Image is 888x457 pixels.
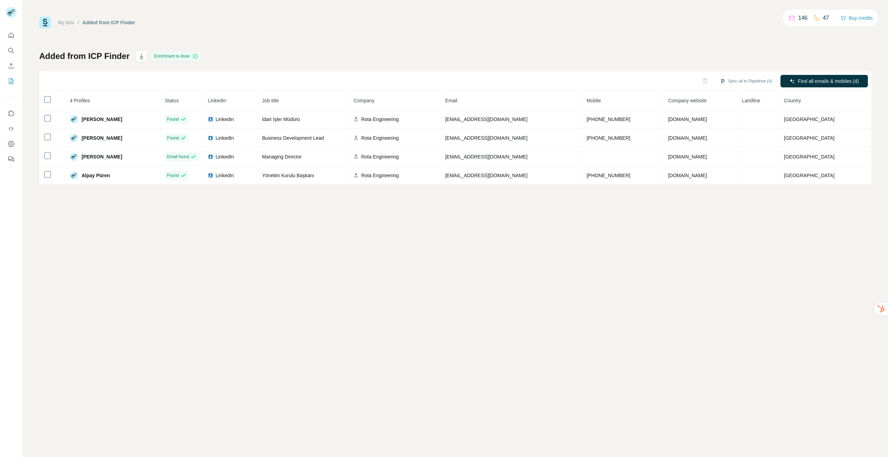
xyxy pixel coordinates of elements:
[715,76,777,86] button: Sync all to Pipedrive (4)
[668,135,707,141] span: [DOMAIN_NAME]
[83,19,135,26] div: Added from ICP Finder
[668,117,707,122] span: [DOMAIN_NAME]
[6,75,17,87] button: My lists
[445,154,527,159] span: [EMAIL_ADDRESS][DOMAIN_NAME]
[39,17,51,28] img: Surfe Logo
[167,116,179,122] span: Found
[798,14,808,22] p: 146
[587,98,601,103] span: Mobile
[70,153,78,161] img: Avatar
[742,98,760,103] span: Landline
[353,154,359,159] img: company-logo
[784,117,835,122] span: [GEOGRAPHIC_DATA]
[208,98,226,103] span: LinkedIn
[165,98,179,103] span: Status
[445,135,527,141] span: [EMAIL_ADDRESS][DOMAIN_NAME]
[262,173,314,178] span: Yönetim Kurulu Başkanı
[668,173,707,178] span: [DOMAIN_NAME]
[840,13,873,23] button: Buy credits
[6,44,17,57] button: Search
[70,134,78,142] img: Avatar
[6,107,17,120] button: Use Surfe on LinkedIn
[215,172,234,179] span: LinkedIn
[82,135,122,141] span: [PERSON_NAME]
[784,98,801,103] span: Country
[167,154,189,160] span: Email found
[208,117,213,122] img: LinkedIn logo
[361,135,399,141] span: Rota Engineering
[82,172,110,179] span: Alpay Püren
[167,172,179,179] span: Found
[78,19,79,26] li: /
[353,135,359,141] img: company-logo
[262,117,300,122] span: İdari İşler Müdürü
[82,153,122,160] span: [PERSON_NAME]
[361,172,399,179] span: Rota Engineering
[445,98,457,103] span: Email
[215,153,234,160] span: LinkedIn
[587,135,630,141] span: [PHONE_NUMBER]
[70,115,78,123] img: Avatar
[6,138,17,150] button: Dashboard
[6,29,17,42] button: Quick start
[784,154,835,159] span: [GEOGRAPHIC_DATA]
[6,153,17,165] button: Feedback
[587,173,630,178] span: [PHONE_NUMBER]
[262,154,301,159] span: Managing Director
[6,60,17,72] button: Enrich CSV
[668,154,707,159] span: [DOMAIN_NAME]
[784,173,835,178] span: [GEOGRAPHIC_DATA]
[262,98,279,103] span: Job title
[445,173,527,178] span: [EMAIL_ADDRESS][DOMAIN_NAME]
[215,135,234,141] span: LinkedIn
[780,75,868,87] button: Find all emails & mobiles (4)
[208,154,213,159] img: LinkedIn logo
[70,98,90,103] span: 4 Profiles
[353,117,359,122] img: company-logo
[262,135,324,141] span: Business Development Lead
[587,117,630,122] span: [PHONE_NUMBER]
[823,14,829,22] p: 47
[58,20,74,25] a: My lists
[353,173,359,178] img: company-logo
[167,135,179,141] span: Found
[798,78,859,85] span: Find all emails & mobiles (4)
[784,135,835,141] span: [GEOGRAPHIC_DATA]
[82,116,122,123] span: [PERSON_NAME]
[6,122,17,135] button: Use Surfe API
[361,153,399,160] span: Rota Engineering
[445,117,527,122] span: [EMAIL_ADDRESS][DOMAIN_NAME]
[353,98,374,103] span: Company
[208,135,213,141] img: LinkedIn logo
[208,173,213,178] img: LinkedIn logo
[70,171,78,180] img: Avatar
[39,51,130,62] h1: Added from ICP Finder
[215,116,234,123] span: LinkedIn
[361,116,399,123] span: Rota Engineering
[668,98,707,103] span: Company website
[152,52,200,60] div: Enrichment is done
